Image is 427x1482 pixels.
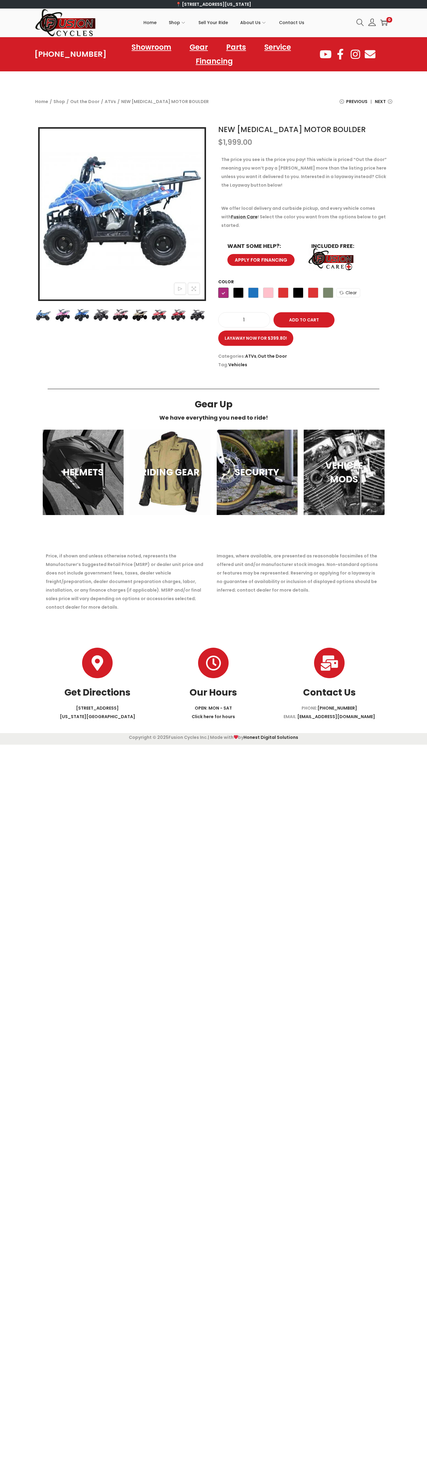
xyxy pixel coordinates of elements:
a: APPLY FOR FINANCING [227,254,295,266]
a: Our Hours [190,686,237,699]
a: Fusion Care [231,214,258,220]
span: Home [143,15,157,30]
span: Previous [346,97,367,106]
a: Clear [336,288,360,297]
a: Vehicles [228,362,247,368]
h3: RIDING GEAR [140,465,200,479]
a: Showroom [125,40,177,54]
a: OPEN: MON - SATClick here for hours [192,705,235,720]
span: / [118,97,120,106]
a: About Us [240,9,267,36]
span: Categories: , [218,352,392,360]
span: Shop [169,15,180,30]
p: Images, where available, are presented as reasonable facsimiles of the offered unit and/or manufa... [217,552,382,594]
span: Contact Us [279,15,304,30]
img: Product image [93,307,109,323]
a: Out the Door [258,353,287,359]
h3: Gear Up [6,400,421,409]
img: NEW TAO MOTOR BOULDER [40,129,204,293]
a: Our Hours [198,648,229,678]
img: ❤ [234,735,238,739]
button: Add to Cart [273,312,335,328]
a: Next [375,97,392,110]
a: [PHONE_NUMBER] [34,50,107,59]
a: 0 [380,19,388,26]
a: Contact Us [303,686,356,699]
a: Get Directions [82,648,113,678]
a: [EMAIL_ADDRESS][DOMAIN_NAME] [297,714,375,720]
a: Honest Digital Solutions [244,734,298,740]
a: VEHICLE MODS [304,430,385,515]
a: Layaway now for $399.80! [218,331,293,346]
img: Product image [132,307,148,323]
a: ATVs [105,98,116,105]
span: Tag: [218,360,392,369]
a: Sell Your Ride [198,9,228,36]
a: Previous [340,97,367,110]
h3: VEHICLE MODS [314,459,374,486]
p: Price, if shown and unless otherwise noted, represents the Manufacturer’s Suggested Retail Price ... [46,552,211,611]
span: NEW [MEDICAL_DATA] MOTOR BOULDER [121,97,209,106]
h6: WANT SOME HELP?: [227,243,299,249]
img: Product image [74,307,90,323]
span: About Us [240,15,261,30]
h3: HELMETS [53,465,113,479]
img: Product image [151,307,167,323]
img: Product image [190,307,206,323]
nav: Menu [107,40,319,68]
h6: INCLUDED FREE: [311,243,383,249]
input: Product quantity [219,316,270,324]
span: Next [375,97,386,106]
a: 📍 [STREET_ADDRESS][US_STATE] [176,1,251,7]
span: Sell Your Ride [198,15,228,30]
a: Shop [53,98,65,105]
a: RIDING GEAR [130,430,211,515]
a: Shop [169,9,186,36]
h3: SECURITY [227,465,287,479]
img: Product image [35,307,52,323]
a: Contact Us [314,648,345,678]
span: $ [218,137,223,147]
a: Home [143,9,157,36]
p: The price you see is the price you pay! This vehicle is priced “Out the door” meaning you won’t p... [221,155,389,189]
h6: We have everything you need to ride! [6,415,421,421]
a: HELMETS [43,430,124,515]
a: Get Directions [64,686,131,699]
img: Product image [170,307,186,323]
bdi: 1,999.00 [218,137,252,147]
label: Color [218,279,234,285]
a: Parts [220,40,252,54]
img: Product image [112,307,128,323]
a: Out the Door [70,98,100,105]
a: ATVs [245,353,256,359]
a: Financing [190,54,239,68]
span: APPLY FOR FINANCING [235,258,287,262]
a: Gear [183,40,214,54]
a: [STREET_ADDRESS][US_STATE][GEOGRAPHIC_DATA] [60,705,135,720]
a: Home [35,98,48,105]
p: PHONE: EMAIL: [271,704,387,721]
img: Product image [55,307,71,323]
p: We offer local delivery and curbside pickup, and every vehicle comes with ! Select the color you ... [221,204,389,230]
span: / [101,97,103,106]
span: / [67,97,69,106]
span: / [50,97,52,106]
a: Contact Us [279,9,304,36]
a: Service [258,40,297,54]
a: SECURITY [217,430,298,515]
span: Fusion Cycles Inc. [168,734,208,740]
img: Woostify retina logo [35,9,96,37]
nav: Primary navigation [96,9,352,36]
a: [PHONE_NUMBER] [317,705,357,711]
